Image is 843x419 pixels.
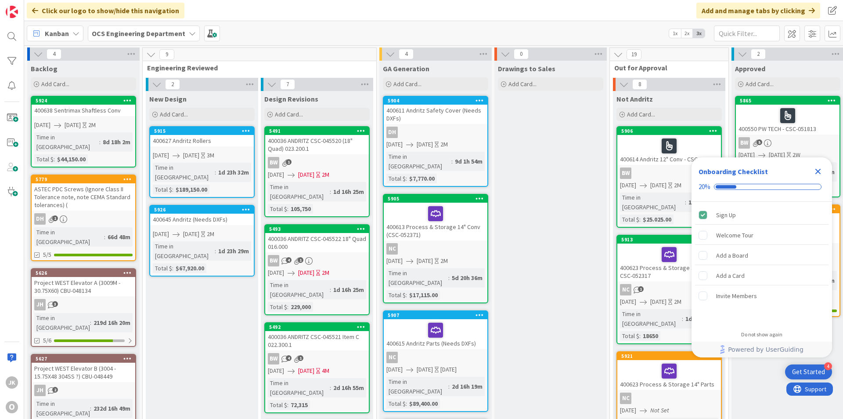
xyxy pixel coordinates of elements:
[383,194,488,303] a: 5905400613 Process & Storage 14" Conv (CSC-052371)NC[DATE][DATE]2MTime in [GEOGRAPHIC_DATA]:5d 20...
[384,319,487,349] div: 400615 Andritz Parts (Needs DXFs)
[695,226,829,245] div: Welcome Tour is incomplete.
[150,206,254,214] div: 5926
[769,150,785,160] span: [DATE]
[287,400,288,410] span: :
[616,235,722,344] a: 5913400623 Process & Storage 14" Conv CSC-052317NC[DATE][DATE]2MTime in [GEOGRAPHIC_DATA]:1d 23h ...
[265,323,369,331] div: 5492
[384,243,487,255] div: NC
[287,302,288,312] span: :
[448,382,450,391] span: :
[105,232,133,242] div: 66d 48m
[739,150,755,160] span: [DATE]
[739,137,750,149] div: BW
[735,96,840,197] a: 5865400550 PW TECH - CSC-051813BW[DATE][DATE]2WTime in [GEOGRAPHIC_DATA]:5d 22h 15mTotal $:33,195.00
[150,214,254,225] div: 400645 Andritz (Needs DXFs)
[268,170,284,179] span: [DATE]
[620,309,682,328] div: Time in [GEOGRAPHIC_DATA]
[101,137,133,147] div: 8d 18h 2m
[620,331,639,341] div: Total $
[686,197,718,207] div: 1d 18h 2m
[32,385,135,396] div: JH
[639,331,641,341] span: :
[92,29,185,38] b: OCS Engineering Department
[674,181,681,190] div: 2M
[264,95,318,103] span: Design Revisions
[34,299,46,310] div: JH
[265,135,369,154] div: 400036 ANDRITZ CSC-045520 (18" Quad) 023.200.1
[298,366,314,375] span: [DATE]
[386,243,398,255] div: NC
[388,98,487,104] div: 5904
[264,126,370,217] a: 5491400036 ANDRITZ CSC-045520 (18" Quad) 023.200.1BW[DATE][DATE]2MTime in [GEOGRAPHIC_DATA]:1d 16...
[621,128,721,134] div: 5906
[172,263,173,273] span: :
[699,166,768,177] div: Onboarding Checklist
[508,80,537,88] span: Add Card...
[386,352,398,363] div: NC
[36,270,135,276] div: 5626
[614,63,717,72] span: Out for Approval
[617,168,721,179] div: BW
[716,250,748,261] div: Add a Board
[386,174,406,183] div: Total $
[620,168,631,179] div: BW
[268,400,287,410] div: Total $
[716,230,753,240] div: Welcome Tour
[153,230,169,239] span: [DATE]
[696,342,828,357] a: Powered by UserGuiding
[736,105,839,135] div: 400550 PW TECH - CSC-051813
[620,215,639,224] div: Total $
[757,139,762,145] span: 5
[617,236,721,244] div: 5913
[298,355,303,361] span: 1
[650,406,669,414] i: Not Set
[207,151,214,160] div: 3M
[746,80,774,88] span: Add Card...
[207,230,214,239] div: 2M
[18,1,40,12] span: Support
[440,140,448,149] div: 2M
[406,174,407,183] span: :
[6,401,18,413] div: O
[728,344,803,355] span: Powered by UserGuiding
[159,49,174,60] span: 9
[268,353,279,364] div: BW
[275,110,303,118] span: Add Card...
[384,195,487,203] div: 5905
[450,382,485,391] div: 2d 16h 19m
[639,215,641,224] span: :
[34,120,50,130] span: [DATE]
[386,377,448,396] div: Time in [GEOGRAPHIC_DATA]
[386,152,451,171] div: Time in [GEOGRAPHIC_DATA]
[617,352,721,360] div: 5921
[498,64,555,73] span: Drawings to Sales
[792,368,825,376] div: Get Started
[716,270,745,281] div: Add a Card
[91,404,133,413] div: 232d 16h 49m
[154,128,254,134] div: 5915
[407,399,440,408] div: $89,400.00
[641,215,674,224] div: $25.025.00
[751,49,766,59] span: 2
[265,323,369,350] div: 5492400036 ANDRITZ CSC-045521 Item C 022.300.1
[620,406,636,415] span: [DATE]
[34,399,90,418] div: Time in [GEOGRAPHIC_DATA]
[695,246,829,265] div: Add a Board is incomplete.
[692,202,832,325] div: Checklist items
[514,49,529,59] span: 0
[298,257,303,263] span: 1
[683,314,718,324] div: 1d 23h 32m
[216,168,251,177] div: 1d 23h 32m
[286,355,292,361] span: 4
[32,97,135,105] div: 5924
[288,400,310,410] div: 72,315
[268,157,279,168] div: BW
[90,404,91,413] span: :
[265,157,369,168] div: BW
[451,157,453,166] span: :
[638,286,644,292] span: 1
[716,291,757,301] div: Invite Members
[298,268,314,277] span: [DATE]
[154,207,254,213] div: 5926
[268,255,279,266] div: BW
